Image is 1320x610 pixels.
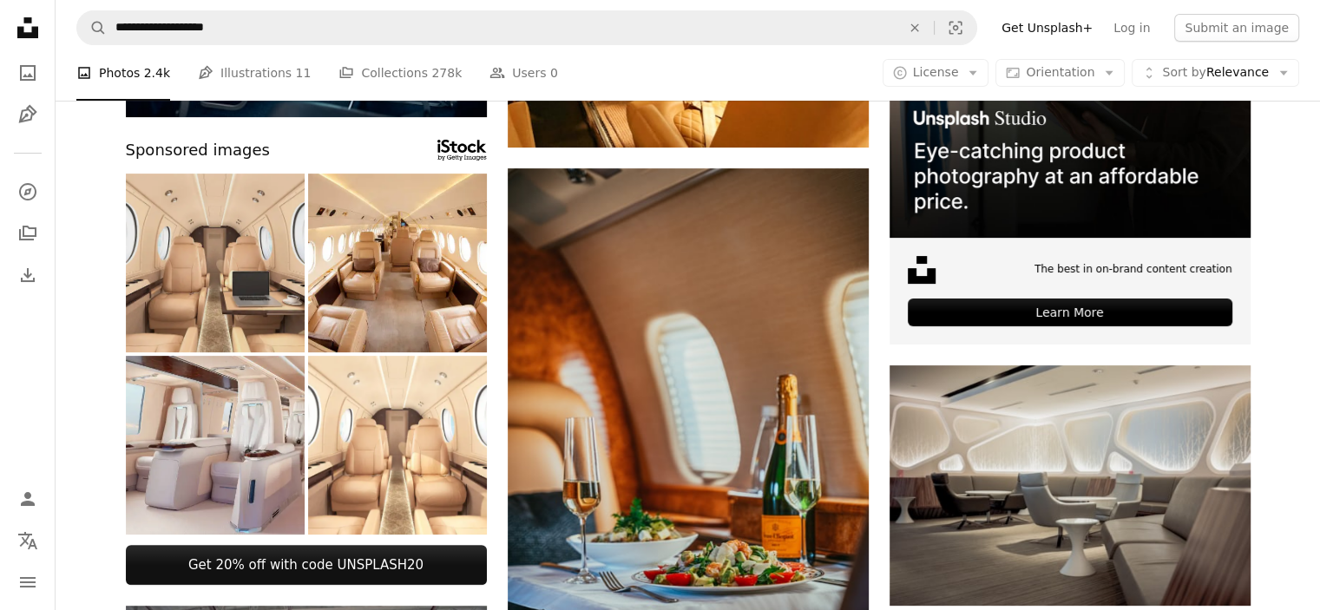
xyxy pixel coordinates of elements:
[1162,65,1205,79] span: Sort by
[508,430,869,446] a: a table with food and wine
[76,10,977,45] form: Find visuals sitewide
[1162,64,1269,82] span: Relevance
[296,63,312,82] span: 11
[550,63,558,82] span: 0
[1034,262,1232,277] span: The best in on-brand content creation
[308,356,487,535] img: Private Jet Interior
[10,482,45,516] a: Log in / Sign up
[338,45,462,101] a: Collections 278k
[890,477,1251,493] a: white and brown living room
[10,174,45,209] a: Explore
[10,56,45,90] a: Photos
[10,258,45,292] a: Download History
[10,523,45,558] button: Language
[308,174,487,352] img: Private Jet cabin
[896,11,934,44] button: Clear
[10,565,45,600] button: Menu
[489,45,558,101] a: Users 0
[126,138,270,163] span: Sponsored images
[883,59,989,87] button: License
[10,97,45,132] a: Illustrations
[198,45,311,101] a: Illustrations 11
[77,11,107,44] button: Search Unsplash
[908,256,936,284] img: file-1631678316303-ed18b8b5cb9cimage
[908,298,1232,326] div: Learn More
[890,365,1251,606] img: white and brown living room
[126,356,305,535] img: Private Jet Interior With Close-up View Of Empty Seats
[10,10,45,49] a: Home — Unsplash
[126,545,487,585] a: Get 20% off with code UNSPLASH20
[126,174,305,352] img: Corporate Jet Interior
[1174,14,1299,42] button: Submit an image
[995,59,1125,87] button: Orientation
[10,216,45,251] a: Collections
[991,14,1103,42] a: Get Unsplash+
[1103,14,1160,42] a: Log in
[913,65,959,79] span: License
[431,63,462,82] span: 278k
[935,11,976,44] button: Visual search
[1132,59,1299,87] button: Sort byRelevance
[1026,65,1094,79] span: Orientation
